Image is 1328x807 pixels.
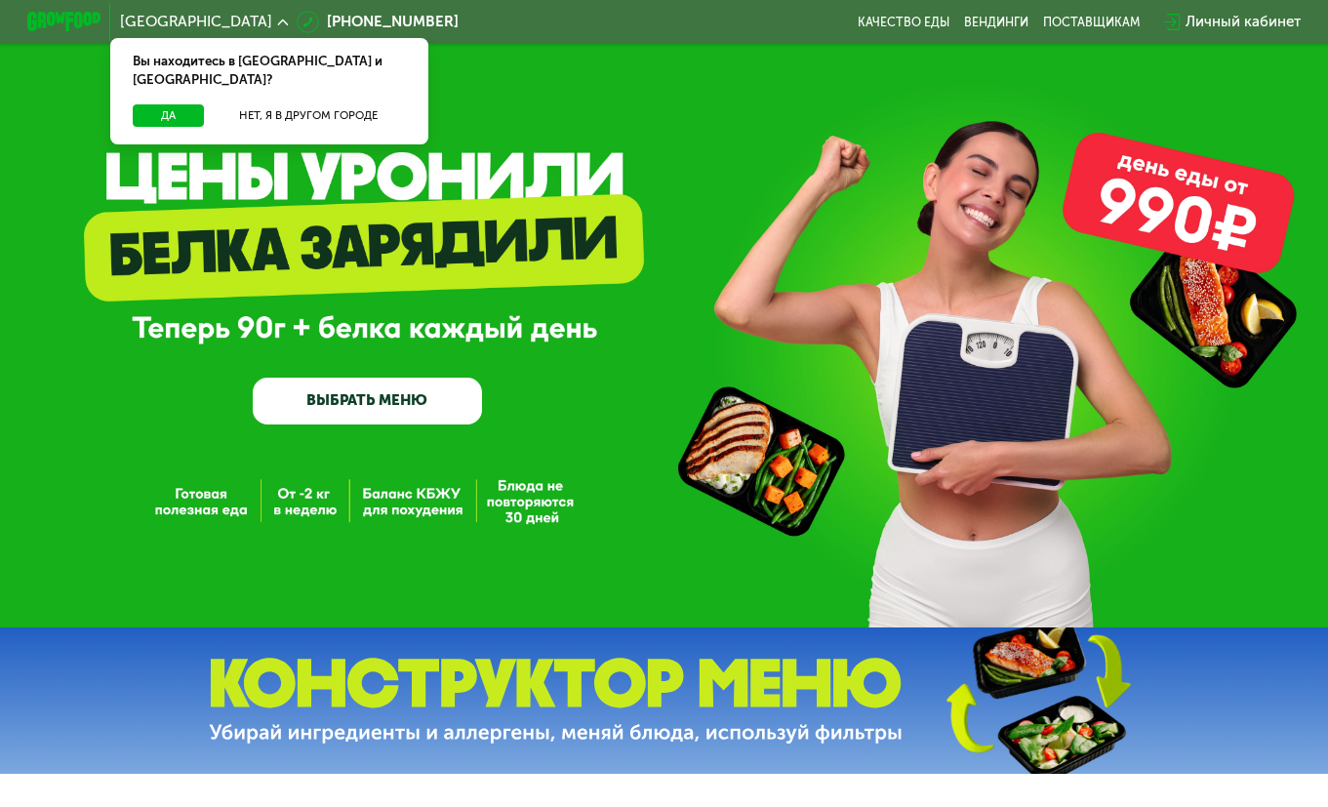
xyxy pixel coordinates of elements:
div: поставщикам [1043,15,1140,29]
a: Качество еды [858,15,949,29]
a: ВЫБРАТЬ МЕНЮ [253,378,482,424]
a: Вендинги [964,15,1028,29]
span: [GEOGRAPHIC_DATA] [120,15,272,29]
button: Да [133,104,204,127]
button: Нет, я в другом городе [212,104,406,127]
a: [PHONE_NUMBER] [297,11,458,33]
div: Личный кабинет [1186,11,1301,33]
div: Вы находитесь в [GEOGRAPHIC_DATA] и [GEOGRAPHIC_DATA]? [110,38,427,104]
